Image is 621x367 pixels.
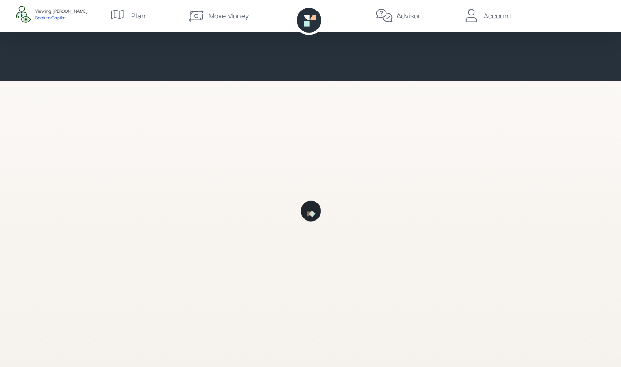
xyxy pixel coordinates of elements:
div: Plan [131,11,146,21]
div: Advisor [397,11,420,21]
div: Back to Copilot [35,15,88,21]
div: Move Money [209,11,249,21]
div: Viewing: [PERSON_NAME] [35,8,88,15]
img: Retirable loading [300,200,321,222]
div: Account [484,11,511,21]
